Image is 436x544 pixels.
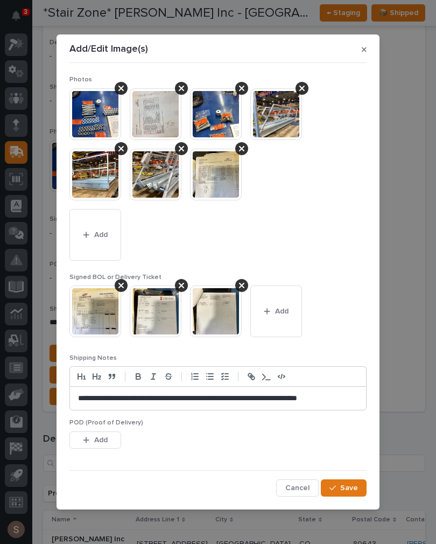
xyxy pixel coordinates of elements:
button: Add [250,285,302,337]
button: Save [321,479,367,497]
span: Add [94,435,108,445]
span: Signed BOL or Delivery Ticket [69,274,161,281]
span: Photos [69,76,92,83]
p: Add/Edit Image(s) [69,44,148,55]
span: POD (Proof of Delivery) [69,420,143,426]
span: Save [340,483,358,493]
span: Add [275,306,289,316]
span: Shipping Notes [69,355,117,361]
button: Cancel [276,479,319,497]
span: Cancel [285,483,310,493]
button: Add [69,209,121,261]
span: Add [94,230,108,240]
button: Add [69,431,121,449]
